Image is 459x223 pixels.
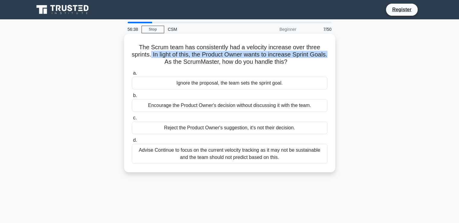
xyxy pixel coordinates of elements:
[133,70,137,76] span: a.
[300,23,335,35] div: 7/50
[133,137,137,143] span: d.
[133,115,137,120] span: c.
[247,23,300,35] div: Beginner
[164,23,247,35] div: CSM
[124,23,142,35] div: 56:38
[132,121,327,134] div: Reject the Product Owner's suggestion, it's not their decision.
[132,144,327,164] div: Advise Continue to focus on the current velocity tracking as it may not be sustainable and the te...
[132,77,327,89] div: Ignore the proposal, the team sets the sprint goal.
[131,44,328,66] h5: The Scrum team has consistently had a velocity increase over three sprints. In light of this, the...
[132,99,327,112] div: Encourage the Product Owner's decision without discussing it with the team.
[388,6,415,13] a: Register
[133,93,137,98] span: b.
[142,26,164,33] a: Stop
